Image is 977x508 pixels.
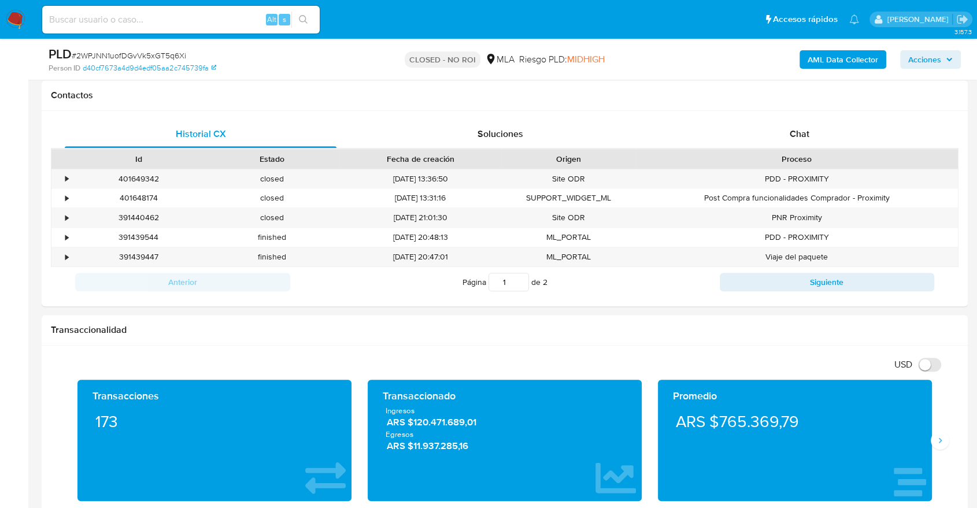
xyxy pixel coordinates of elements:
span: MIDHIGH [567,53,605,66]
div: 391439544 [72,228,205,247]
div: • [65,251,68,262]
div: SUPPORT_WIDGET_ML [502,188,635,207]
div: MLA [485,53,515,66]
span: s [283,14,286,25]
div: Site ODR [502,208,635,227]
button: Acciones [900,50,961,69]
div: Origen [510,153,627,165]
div: 391440462 [72,208,205,227]
span: Soluciones [478,127,523,140]
div: closed [205,208,339,227]
div: PDD - PROXIMITY [635,228,958,247]
div: [DATE] 13:31:16 [339,188,502,207]
div: [DATE] 21:01:30 [339,208,502,227]
b: Person ID [49,63,80,73]
div: ML_PORTAL [502,228,635,247]
p: juan.tosini@mercadolibre.com [887,14,952,25]
div: • [65,173,68,184]
div: • [65,212,68,223]
div: 391439447 [72,247,205,266]
div: Proceso [643,153,950,165]
div: closed [205,188,339,207]
div: • [65,192,68,203]
h1: Contactos [51,90,959,101]
div: PNR Proximity [635,208,958,227]
span: Acciones [908,50,941,69]
div: finished [205,247,339,266]
h1: Transaccionalidad [51,324,959,336]
div: ML_PORTAL [502,247,635,266]
div: [DATE] 13:36:50 [339,169,502,188]
span: 2 [543,276,547,288]
div: Fecha de creación [347,153,494,165]
span: Alt [267,14,276,25]
div: Id [80,153,197,165]
span: Accesos rápidos [773,13,838,25]
div: PDD - PROXIMITY [635,169,958,188]
input: Buscar usuario o caso... [42,12,320,27]
b: AML Data Collector [808,50,878,69]
a: d40cf7673a4d9d4edf05aa2c745739fa [83,63,216,73]
div: • [65,232,68,243]
span: Página de [462,273,547,291]
button: search-icon [291,12,315,28]
div: [DATE] 20:47:01 [339,247,502,266]
span: Riesgo PLD: [519,53,605,66]
div: closed [205,169,339,188]
div: finished [205,228,339,247]
button: Siguiente [720,273,935,291]
div: Estado [213,153,331,165]
span: Chat [790,127,809,140]
span: 3.157.3 [954,27,971,36]
p: CLOSED - NO ROI [405,51,480,68]
div: [DATE] 20:48:13 [339,228,502,247]
div: 401649342 [72,169,205,188]
div: Viaje del paquete [635,247,958,266]
a: Salir [956,13,968,25]
div: Post Compra funcionalidades Comprador - Proximity [635,188,958,207]
button: AML Data Collector [800,50,886,69]
b: PLD [49,45,72,63]
span: # 2WPJNN1uofDGvVk5xGT5q6Xi [72,50,186,61]
span: Historial CX [176,127,226,140]
button: Anterior [75,273,290,291]
div: 401648174 [72,188,205,207]
div: Site ODR [502,169,635,188]
a: Notificaciones [849,14,859,24]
